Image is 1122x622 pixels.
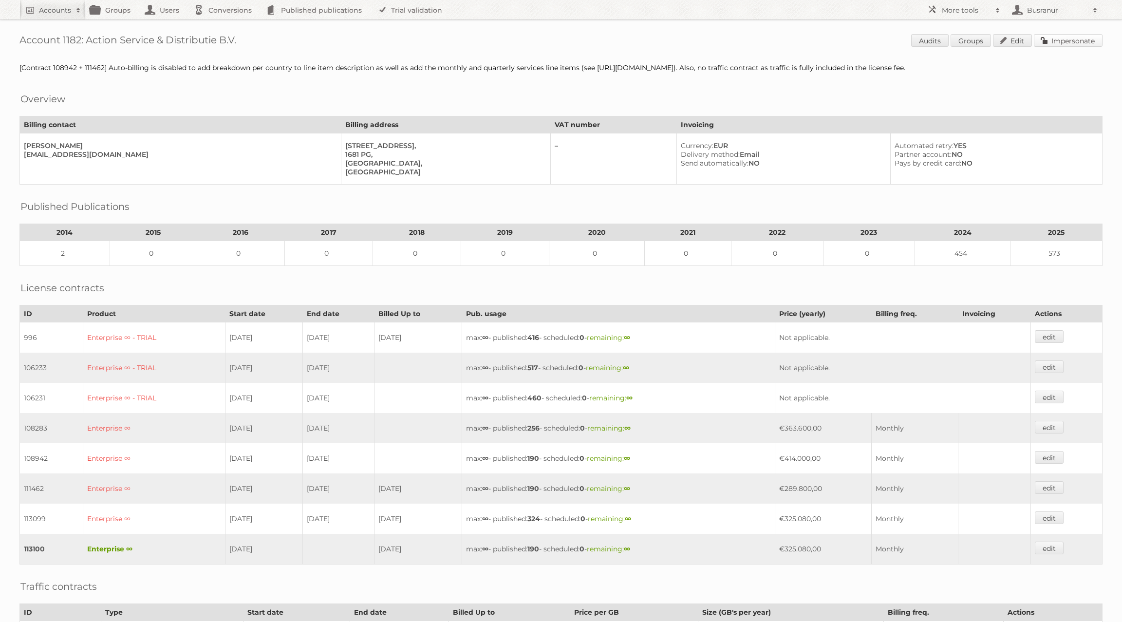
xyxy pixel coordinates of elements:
div: EUR [681,141,882,150]
th: 2019 [461,224,549,241]
td: [DATE] [374,473,462,504]
strong: 190 [527,484,539,493]
td: 0 [196,241,284,266]
td: Enterprise ∞ - TRIAL [83,383,225,413]
span: remaining: [586,363,629,372]
th: Price per GB [570,604,698,621]
td: [DATE] [303,322,374,353]
div: [GEOGRAPHIC_DATA], [345,159,542,168]
td: Enterprise ∞ - TRIAL [83,322,225,353]
th: 2020 [549,224,645,241]
span: Partner account: [895,150,952,159]
td: max: - published: - scheduled: - [462,473,775,504]
div: NO [895,150,1094,159]
th: ID [20,305,83,322]
strong: ∞ [624,545,630,553]
div: [EMAIL_ADDRESS][DOMAIN_NAME] [24,150,333,159]
td: €414.000,00 [775,443,871,473]
span: Currency: [681,141,713,150]
th: Product [83,305,225,322]
td: max: - published: - scheduled: - [462,322,775,353]
a: edit [1035,481,1064,494]
td: Enterprise ∞ [83,413,225,443]
h2: More tools [942,5,991,15]
td: Not applicable. [775,322,1030,353]
strong: ∞ [482,363,488,372]
th: Billed Up to [449,604,570,621]
td: 0 [373,241,461,266]
a: edit [1035,451,1064,464]
td: Not applicable. [775,353,1030,383]
td: 0 [731,241,823,266]
th: Start date [225,305,302,322]
td: max: - published: - scheduled: - [462,443,775,473]
td: €363.600,00 [775,413,871,443]
th: 2015 [110,224,196,241]
a: edit [1035,421,1064,434]
td: [DATE] [374,504,462,534]
div: 1681 PG, [345,150,542,159]
div: [STREET_ADDRESS], [345,141,542,150]
td: Not applicable. [775,383,1030,413]
th: Price (yearly) [775,305,871,322]
td: 996 [20,322,83,353]
span: remaining: [587,484,630,493]
span: remaining: [587,454,630,463]
td: [DATE] [374,534,462,565]
strong: 416 [527,333,539,342]
div: [Contract 108942 + 111462] Auto-billing is disabled to add breakdown per country to line item des... [19,63,1103,72]
th: Type [101,604,243,621]
td: [DATE] [225,322,302,353]
th: Actions [1004,604,1103,621]
td: [DATE] [225,534,302,565]
a: edit [1035,511,1064,524]
th: 2022 [731,224,823,241]
strong: 0 [580,424,585,433]
th: Billing address [341,116,551,133]
td: Enterprise ∞ [83,473,225,504]
strong: 190 [527,454,539,463]
th: Billed Up to [374,305,462,322]
div: YES [895,141,1094,150]
div: NO [895,159,1094,168]
a: edit [1035,542,1064,554]
span: Send automatically: [681,159,748,168]
td: max: - published: - scheduled: - [462,413,775,443]
td: 108283 [20,413,83,443]
td: Monthly [871,443,958,473]
th: Billing freq. [871,305,958,322]
th: End date [350,604,449,621]
td: [DATE] [225,504,302,534]
span: remaining: [588,514,631,523]
td: [DATE] [225,353,302,383]
td: [DATE] [303,353,374,383]
div: NO [681,159,882,168]
td: [DATE] [225,413,302,443]
th: 2023 [823,224,915,241]
a: edit [1035,360,1064,373]
td: 454 [915,241,1010,266]
div: Email [681,150,882,159]
strong: ∞ [482,545,488,553]
strong: ∞ [625,514,631,523]
td: Enterprise ∞ [83,534,225,565]
strong: ∞ [624,333,630,342]
td: 0 [284,241,373,266]
td: €325.080,00 [775,534,871,565]
th: Start date [243,604,350,621]
a: Groups [951,34,991,47]
strong: 190 [527,545,539,553]
h2: Published Publications [20,199,130,214]
strong: ∞ [482,454,488,463]
strong: 0 [579,363,583,372]
td: max: - published: - scheduled: - [462,504,775,534]
strong: 0 [580,454,584,463]
td: 106233 [20,353,83,383]
strong: ∞ [482,333,488,342]
a: edit [1035,391,1064,403]
th: VAT number [551,116,676,133]
span: remaining: [589,394,633,402]
td: 111462 [20,473,83,504]
strong: 0 [580,333,584,342]
td: Monthly [871,504,958,534]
